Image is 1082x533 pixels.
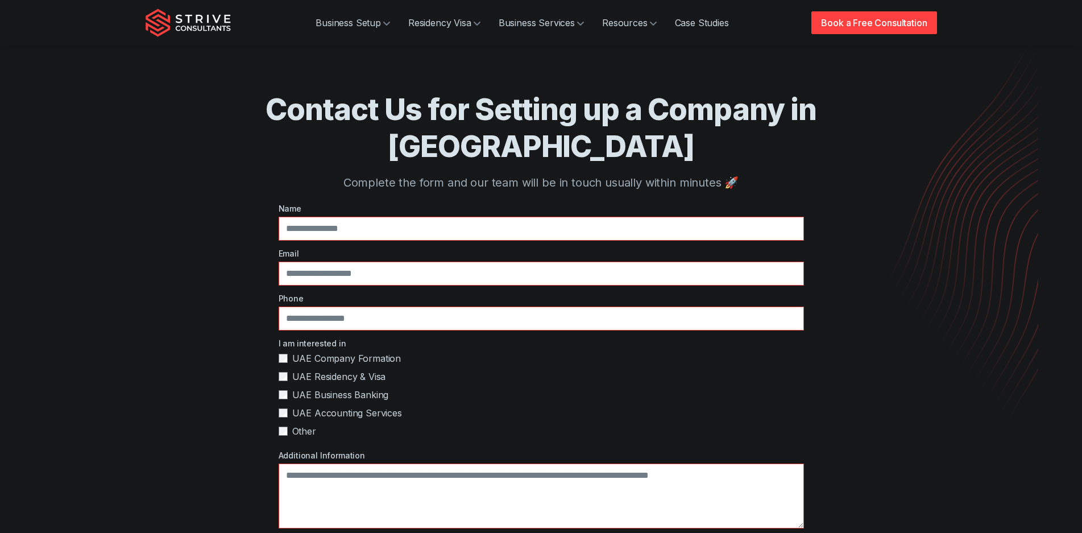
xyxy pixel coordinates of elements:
input: UAE Company Formation [279,354,288,363]
span: UAE Residency & Visa [292,370,386,383]
label: Additional Information [279,449,804,461]
label: Name [279,203,804,214]
p: Complete the form and our team will be in touch usually within minutes 🚀 [191,174,892,191]
span: UAE Accounting Services [292,406,402,420]
input: UAE Residency & Visa [279,372,288,381]
img: Strive Consultants [146,9,231,37]
input: UAE Business Banking [279,390,288,399]
span: UAE Company Formation [292,352,401,365]
input: UAE Accounting Services [279,408,288,418]
a: Business Setup [306,11,399,34]
a: Case Studies [666,11,738,34]
a: Resources [593,11,666,34]
a: Business Services [490,11,593,34]
a: Residency Visa [399,11,490,34]
input: Other [279,427,288,436]
a: Book a Free Consultation [811,11,936,34]
h1: Contact Us for Setting up a Company in [GEOGRAPHIC_DATA] [191,91,892,165]
span: Other [292,424,316,438]
label: Email [279,247,804,259]
span: UAE Business Banking [292,388,389,402]
label: I am interested in [279,337,804,349]
label: Phone [279,292,804,304]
